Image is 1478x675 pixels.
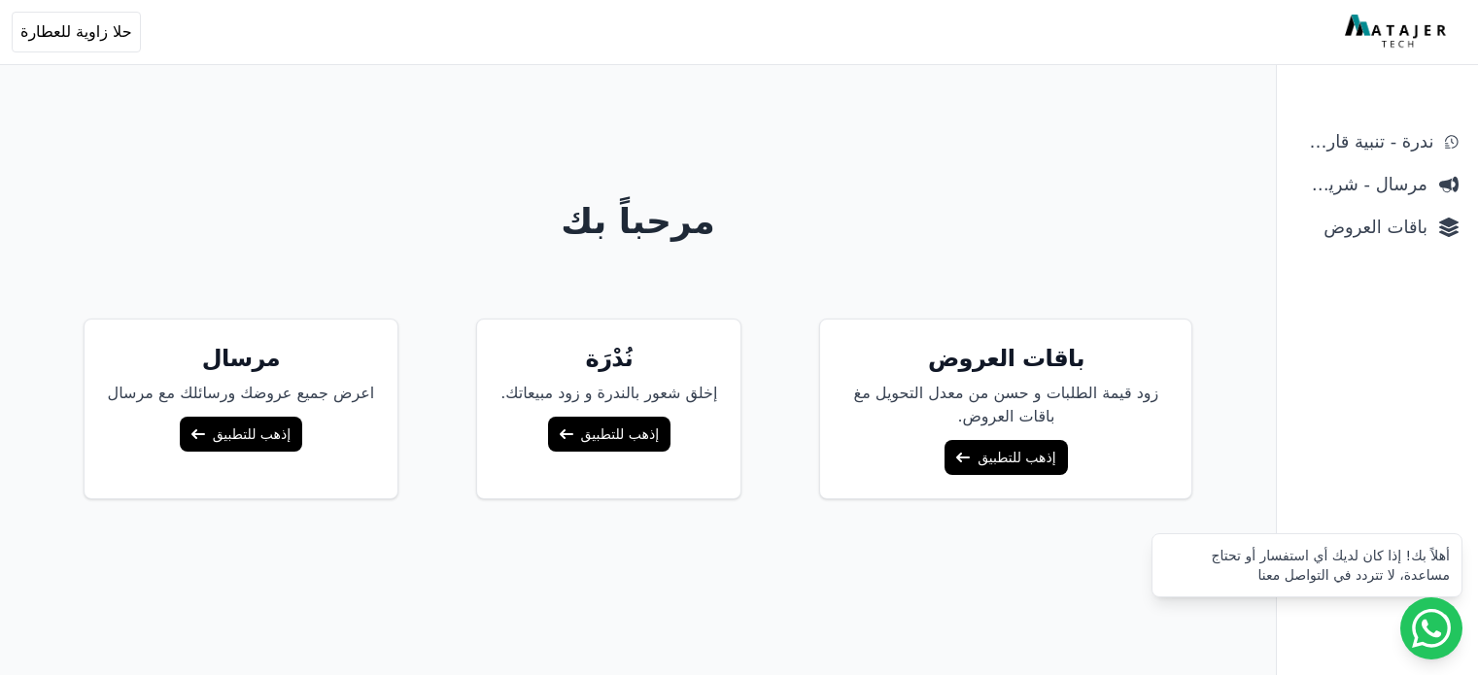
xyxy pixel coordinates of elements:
button: حلا زاوية للعطارة [12,12,141,52]
img: MatajerTech Logo [1345,15,1451,50]
a: إذهب للتطبيق [548,417,670,452]
div: أهلاً بك! إذا كان لديك أي استفسار أو تحتاج مساعدة، لا تتردد في التواصل معنا [1164,546,1450,585]
h1: مرحباً بك [17,202,1260,241]
span: مرسال - شريط دعاية [1296,171,1427,198]
h5: باقات العروض [843,343,1168,374]
a: إذهب للتطبيق [945,440,1067,475]
p: إخلق شعور بالندرة و زود مبيعاتك. [500,382,717,405]
span: ندرة - تنبية قارب علي النفاذ [1296,128,1433,155]
a: إذهب للتطبيق [180,417,302,452]
span: حلا زاوية للعطارة [20,20,132,44]
p: اعرض جميع عروضك ورسائلك مع مرسال [108,382,375,405]
h5: مرسال [108,343,375,374]
p: زود قيمة الطلبات و حسن من معدل التحويل مغ باقات العروض. [843,382,1168,428]
h5: نُدْرَة [500,343,717,374]
span: باقات العروض [1296,214,1427,241]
